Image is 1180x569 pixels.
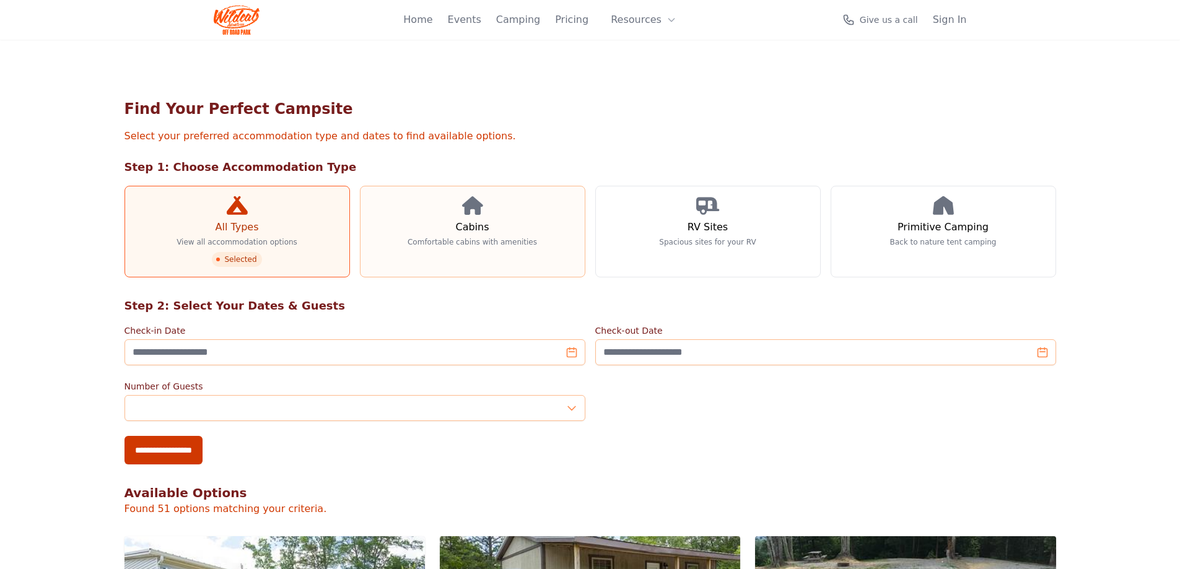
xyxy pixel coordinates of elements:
[360,186,585,277] a: Cabins Comfortable cabins with amenities
[125,380,585,393] label: Number of Guests
[898,220,989,235] h3: Primitive Camping
[125,324,585,337] label: Check-in Date
[555,12,588,27] a: Pricing
[214,5,260,35] img: Wildcat Logo
[890,237,997,247] p: Back to nature tent camping
[595,186,821,277] a: RV Sites Spacious sites for your RV
[688,220,728,235] h3: RV Sites
[933,12,967,27] a: Sign In
[177,237,297,247] p: View all accommodation options
[455,220,489,235] h3: Cabins
[215,220,258,235] h3: All Types
[125,297,1056,315] h2: Step 2: Select Your Dates & Guests
[408,237,537,247] p: Comfortable cabins with amenities
[125,129,1056,144] p: Select your preferred accommodation type and dates to find available options.
[448,12,481,27] a: Events
[125,159,1056,176] h2: Step 1: Choose Accommodation Type
[212,252,261,267] span: Selected
[659,237,756,247] p: Spacious sites for your RV
[831,186,1056,277] a: Primitive Camping Back to nature tent camping
[603,7,684,32] button: Resources
[125,484,1056,502] h2: Available Options
[403,12,432,27] a: Home
[595,324,1056,337] label: Check-out Date
[125,186,350,277] a: All Types View all accommodation options Selected
[125,502,1056,516] p: Found 51 options matching your criteria.
[125,99,1056,119] h1: Find Your Perfect Campsite
[842,14,918,26] a: Give us a call
[860,14,918,26] span: Give us a call
[496,12,540,27] a: Camping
